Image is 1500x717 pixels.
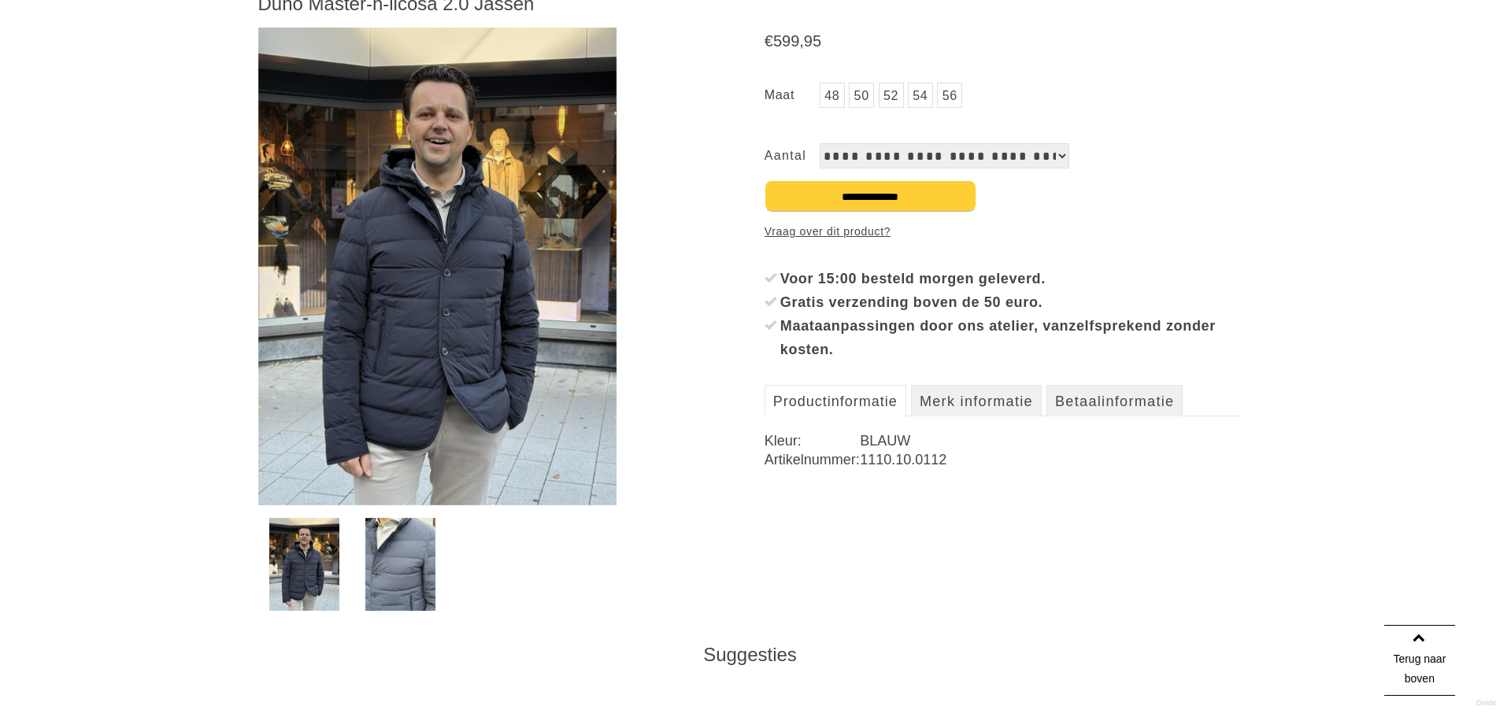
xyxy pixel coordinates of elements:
a: Divide [1476,693,1496,713]
li: Maataanpassingen door ons atelier, vanzelfsprekend zonder kosten. [765,314,1243,361]
a: 56 [937,83,962,108]
dt: Kleur: [765,431,860,450]
dd: BLAUW [860,431,1242,450]
a: Betaalinformatie [1046,385,1183,416]
a: Merk informatie [911,385,1042,416]
div: Voor 15:00 besteld morgen geleverd. [780,267,1243,290]
a: 50 [849,83,874,108]
span: 95 [804,32,821,50]
ul: Maat [765,83,1243,112]
span: € [765,32,773,50]
a: Productinformatie [765,385,906,416]
a: 52 [879,83,904,108]
dt: Artikelnummer: [765,450,860,469]
img: Duno Master-h-licosa 2.0 Jassen [258,28,617,505]
label: Aantal [765,143,820,168]
a: 48 [820,83,845,108]
span: , [799,32,804,50]
img: duno-master-h-licosa-2-0-jassen [365,518,435,611]
img: duno-master-h-licosa-2-0-jassen [269,518,339,611]
span: 599 [773,32,799,50]
a: 54 [908,83,933,108]
a: Terug naar boven [1384,625,1455,696]
a: Vraag over dit product? [765,220,891,243]
div: Gratis verzending boven de 50 euro. [780,290,1243,314]
dd: 1110.10.0112 [860,450,1242,469]
div: Suggesties [258,643,1243,667]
